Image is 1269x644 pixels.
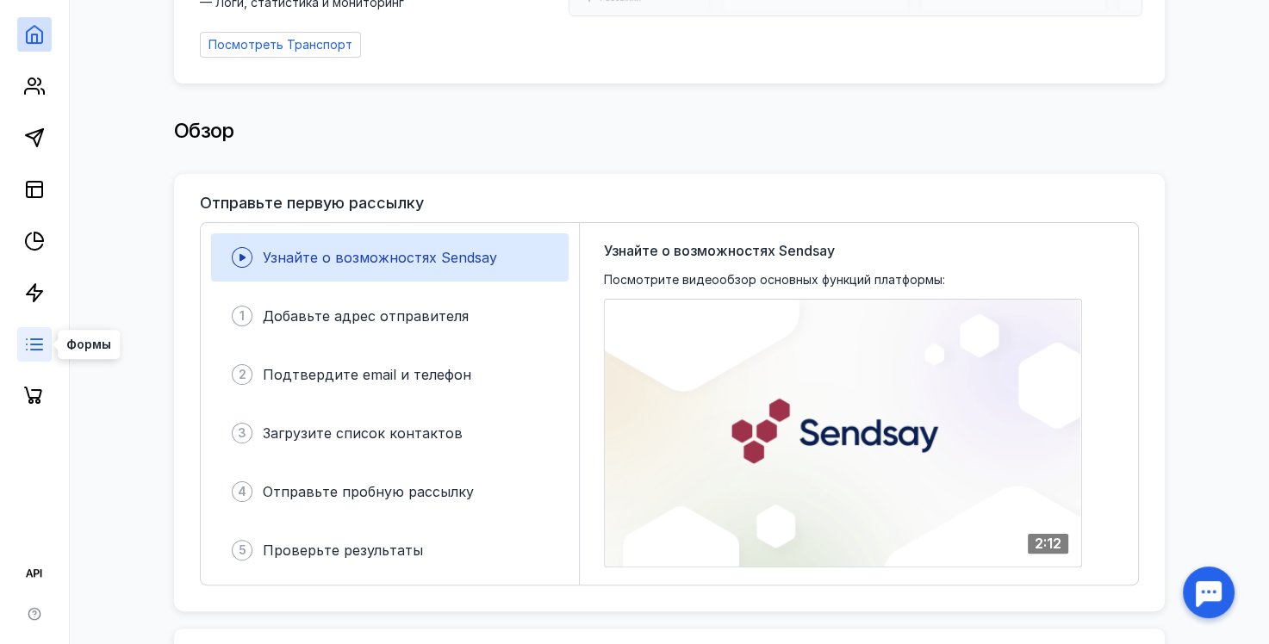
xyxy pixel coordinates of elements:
a: Посмотреть Транспорт [200,32,361,58]
span: 1 [239,307,245,325]
span: 2 [239,366,246,383]
span: Формы [66,338,111,350]
span: Проверьте результаты [263,542,423,559]
span: Добавьте адрес отправителя [263,307,469,325]
div: 2:12 [1028,534,1068,554]
span: 5 [239,542,246,559]
span: Посмотрите видеообзор основных функций платформы: [604,271,945,288]
h3: Отправьте первую рассылку [200,195,424,212]
span: Узнайте о возможностях Sendsay [604,240,835,261]
span: Обзор [174,118,234,143]
span: 3 [238,424,246,442]
span: Подтвердите email и телефон [263,366,471,383]
span: Загрузите список контактов [263,424,463,442]
span: 4 [238,483,246,500]
span: Отправьте пробную рассылку [263,483,474,500]
span: Узнайте о возможностях Sendsay [263,249,497,266]
span: Посмотреть Транспорт [208,38,352,53]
